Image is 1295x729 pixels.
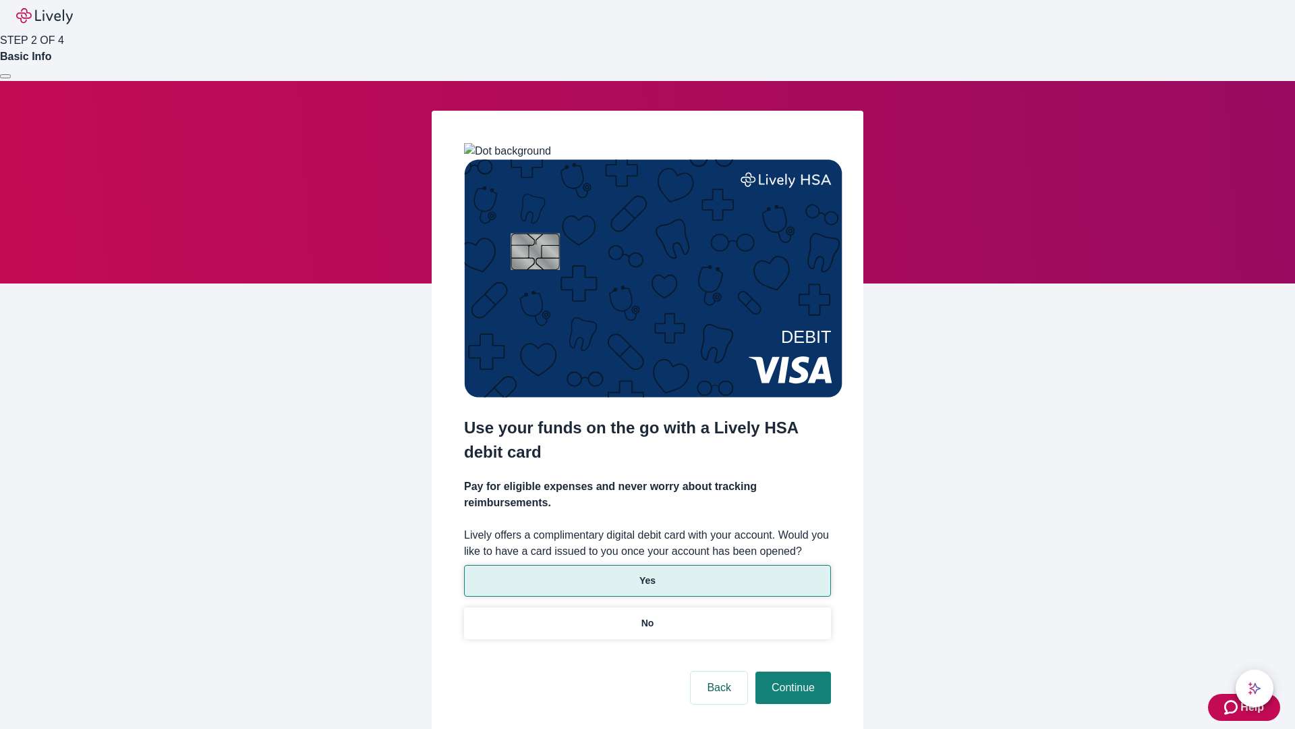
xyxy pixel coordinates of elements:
[464,143,551,159] img: Dot background
[1240,699,1264,715] span: Help
[464,416,831,464] h2: Use your funds on the go with a Lively HSA debit card
[464,607,831,639] button: No
[641,616,654,630] p: No
[691,672,747,704] button: Back
[464,527,831,560] label: Lively offers a complimentary digital debit card with your account. Would you like to have a card...
[16,8,73,24] img: Lively
[639,574,656,588] p: Yes
[1248,682,1261,695] svg: Lively AI Assistant
[464,479,831,511] h4: Pay for eligible expenses and never worry about tracking reimbursements.
[464,159,842,398] img: Debit card
[1236,670,1273,707] button: chat
[1208,694,1280,721] button: Zendesk support iconHelp
[755,672,831,704] button: Continue
[1224,699,1240,715] svg: Zendesk support icon
[464,565,831,597] button: Yes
